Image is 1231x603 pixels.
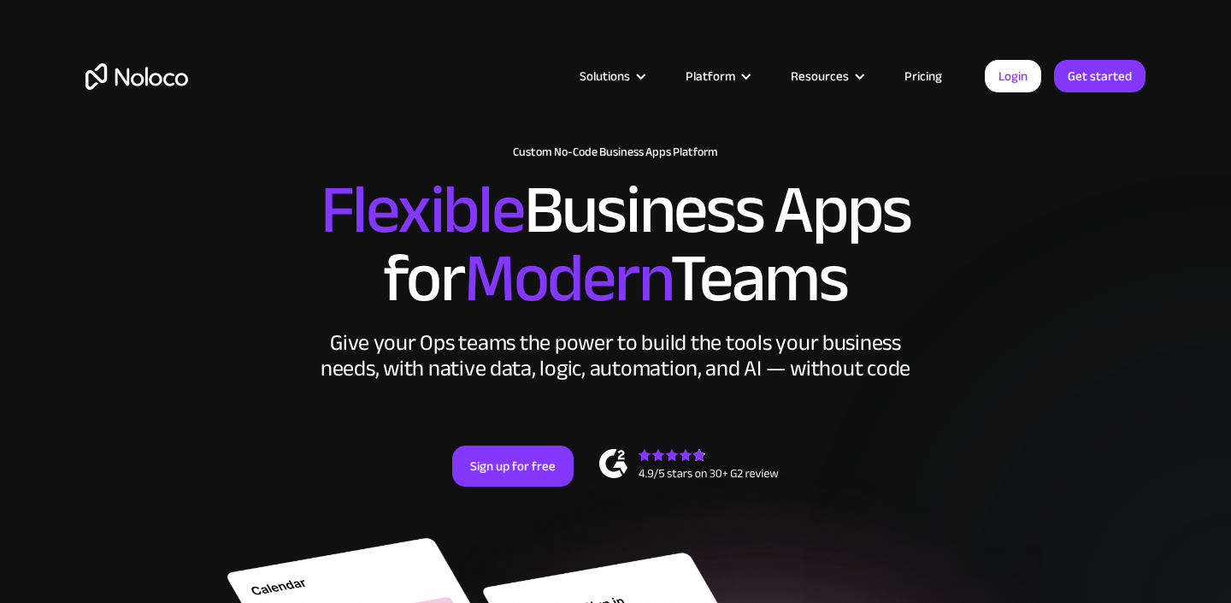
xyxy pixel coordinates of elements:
div: Give your Ops teams the power to build the tools your business needs, with native data, logic, au... [316,330,915,381]
div: Platform [686,65,735,87]
h2: Business Apps for Teams [85,176,1146,313]
a: Get started [1054,60,1146,92]
div: Platform [664,65,769,87]
span: Flexible [321,146,524,274]
div: Solutions [580,65,630,87]
a: Login [985,60,1041,92]
div: Resources [791,65,849,87]
div: Resources [769,65,883,87]
span: Modern [464,215,670,342]
a: Sign up for free [452,446,574,487]
a: Pricing [883,65,963,87]
a: home [85,63,188,90]
div: Solutions [558,65,664,87]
